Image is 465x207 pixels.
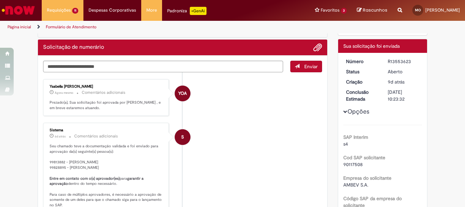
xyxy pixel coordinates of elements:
dt: Status [341,68,383,75]
textarea: Digite sua mensagem aqui... [43,61,283,72]
span: More [146,7,157,14]
button: Enviar [290,61,322,72]
b: SAP Interim [343,134,368,140]
b: garantir a aprovação [50,176,145,187]
span: S [181,129,184,145]
span: Despesas Corporativas [89,7,136,14]
dt: Número [341,58,383,65]
time: 22/09/2025 08:33:26 [388,79,404,85]
span: Agora mesmo [55,91,73,95]
div: Sistema [50,128,163,132]
dt: Conclusão Estimada [341,89,383,102]
span: Favoritos [321,7,340,14]
b: Empresa do solicitante [343,175,391,181]
div: Aberto [388,68,420,75]
ul: Trilhas de página [5,21,305,33]
button: Adicionar anexos [313,43,322,52]
dt: Criação [341,78,383,85]
span: YOA [178,85,187,102]
span: Sua solicitação foi enviada [343,43,400,49]
time: 25/09/2025 09:04:32 [55,134,66,138]
b: Entre em contato com o(s) aprovador(es) [50,176,120,181]
a: Rascunhos [357,7,387,14]
a: Página inicial [8,24,31,30]
div: Padroniza [167,7,207,15]
p: +GenAi [190,7,207,15]
span: [PERSON_NAME] [425,7,460,13]
h2: Solicitação de numerário Histórico de tíquete [43,44,104,50]
img: ServiceNow [1,3,36,17]
span: 6d atrás [55,134,66,138]
span: Requisições [47,7,71,14]
time: 30/09/2025 11:28:02 [55,91,73,95]
span: AMBEV S.A. [343,182,368,188]
span: MO [415,8,421,12]
span: Rascunhos [363,7,387,13]
span: Enviar [304,63,318,70]
div: Ysabella [PERSON_NAME] [50,85,163,89]
span: 90117508 [343,161,363,167]
span: 3 [341,8,347,14]
div: System [175,129,190,145]
a: Formulário de Atendimento [46,24,96,30]
div: 22/09/2025 08:33:26 [388,78,420,85]
b: Cod SAP solicitante [343,154,385,161]
small: Comentários adicionais [82,90,125,95]
small: Comentários adicionais [74,133,118,139]
div: [DATE] 10:23:32 [388,89,420,102]
span: 11 [72,8,78,14]
div: Ysabella Orlando Abraham De Lima [175,86,190,101]
span: 9d atrás [388,79,404,85]
div: R13553623 [388,58,420,65]
span: s4 [343,141,348,147]
p: Prezado(a), Sua solicitação foi aprovada por [PERSON_NAME] , e em breve estaremos atuando. [50,100,163,110]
